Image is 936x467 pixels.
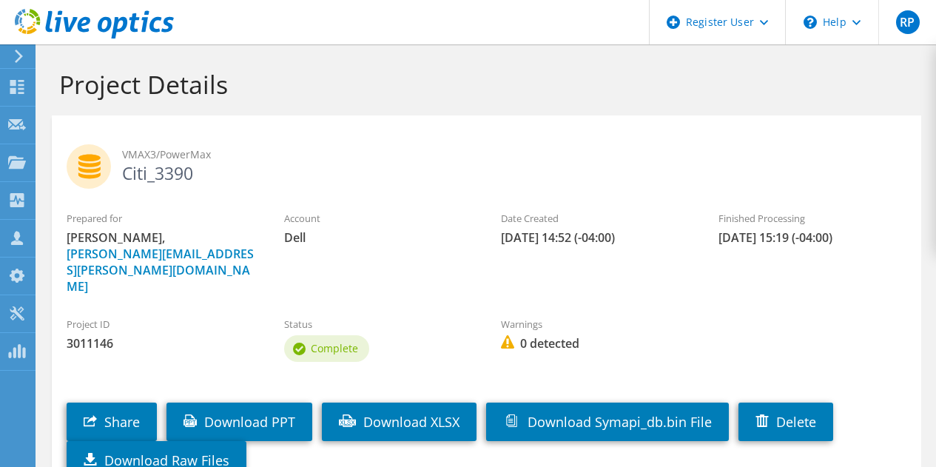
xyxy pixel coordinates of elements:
[59,69,906,100] h1: Project Details
[501,229,689,246] span: [DATE] 14:52 (-04:00)
[67,229,255,295] span: [PERSON_NAME],
[311,341,358,355] span: Complete
[67,246,254,295] a: [PERSON_NAME][EMAIL_ADDRESS][PERSON_NAME][DOMAIN_NAME]
[501,317,689,332] label: Warnings
[322,403,477,441] a: Download XLSX
[284,317,472,332] label: Status
[67,335,255,352] span: 3011146
[804,16,817,29] svg: \n
[284,211,472,226] label: Account
[67,403,157,441] a: Share
[67,144,906,181] h2: Citi_3390
[122,147,906,163] span: VMAX3/PowerMax
[284,229,472,246] span: Dell
[501,211,689,226] label: Date Created
[501,335,689,352] span: 0 detected
[486,403,729,441] a: Download Symapi_db.bin File
[738,403,833,441] a: Delete
[718,211,906,226] label: Finished Processing
[67,211,255,226] label: Prepared for
[67,317,255,332] label: Project ID
[896,10,920,34] span: RP
[166,403,312,441] a: Download PPT
[718,229,906,246] span: [DATE] 15:19 (-04:00)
